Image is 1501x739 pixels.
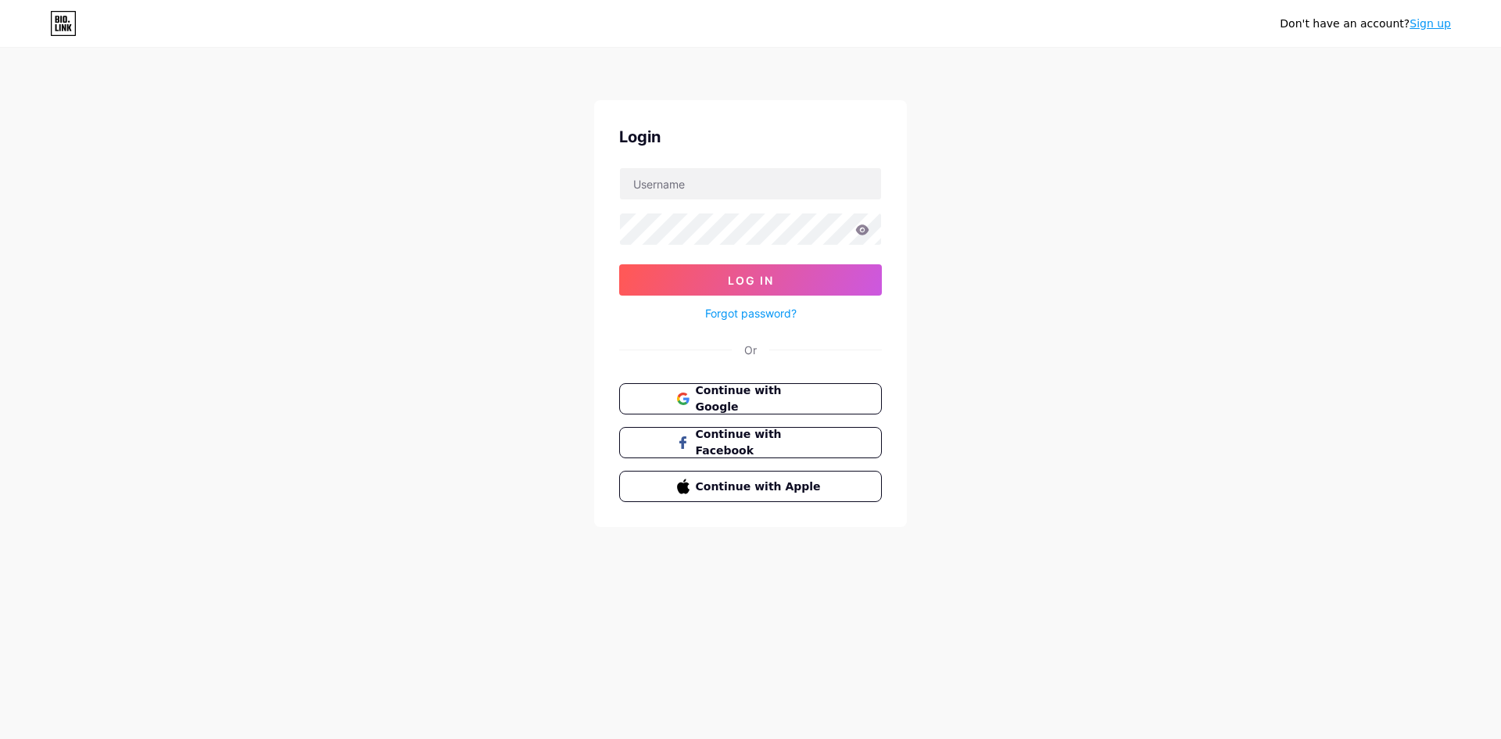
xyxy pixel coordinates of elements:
span: Continue with Google [696,382,825,415]
span: Log In [728,274,774,287]
button: Log In [619,264,882,296]
div: Or [744,342,757,358]
button: Continue with Apple [619,471,882,502]
button: Continue with Google [619,383,882,414]
div: Login [619,125,882,149]
div: Don't have an account? [1280,16,1451,32]
span: Continue with Apple [696,479,825,495]
a: Forgot password? [705,305,797,321]
span: Continue with Facebook [696,426,825,459]
button: Continue with Facebook [619,427,882,458]
a: Sign up [1410,17,1451,30]
input: Username [620,168,881,199]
